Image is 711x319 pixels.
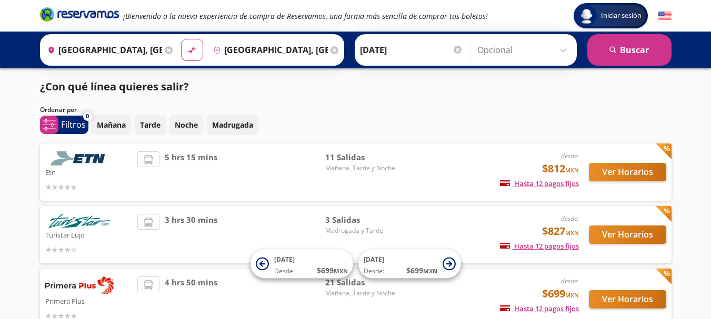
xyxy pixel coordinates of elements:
img: Etn [45,151,114,166]
span: Desde: [364,266,384,276]
img: Turistar Lujo [45,214,114,228]
button: Noche [169,115,204,135]
span: Hasta 12 pagos fijos [500,179,579,188]
small: MXN [565,229,579,236]
small: MXN [565,291,579,299]
button: [DATE]Desde:$699MXN [358,250,461,279]
input: Buscar Origen [43,37,162,63]
span: $827 [542,223,579,239]
button: Tarde [134,115,166,135]
span: 3 Salidas [325,214,399,226]
p: Primera Plus [45,294,133,307]
button: Ver Horarios [589,225,666,244]
span: [DATE] [364,255,384,264]
button: Madrugada [206,115,259,135]
p: Filtros [61,118,86,131]
p: Madrugada [212,119,253,130]
button: Ver Horarios [589,290,666,308]
input: Buscar Destino [209,37,328,63]
span: 11 Salidas [325,151,399,163]
button: English [658,9,672,23]
span: [DATE] [274,255,295,264]
span: Mañana, Tarde y Noche [325,163,399,173]
p: ¿Con qué línea quieres salir? [40,79,189,95]
button: Buscar [587,34,672,66]
p: Etn [45,166,133,178]
button: Ver Horarios [589,163,666,181]
p: Tarde [140,119,161,130]
span: Mañana, Tarde y Noche [325,289,399,298]
small: MXN [565,166,579,174]
small: MXN [423,267,437,275]
span: Iniciar sesión [597,11,646,21]
p: Turistar Lujo [45,228,133,241]
span: Desde: [274,266,295,276]
a: Brand Logo [40,6,119,25]
em: desde: [561,276,579,285]
input: Elegir Fecha [360,37,463,63]
span: Madrugada y Tarde [325,226,399,235]
em: desde: [561,214,579,223]
span: $699 [542,286,579,302]
span: $ 699 [317,265,348,276]
span: Hasta 12 pagos fijos [500,304,579,313]
img: Primera Plus [45,276,114,294]
i: Brand Logo [40,6,119,22]
span: 3 hrs 30 mins [165,214,217,255]
span: 5 hrs 15 mins [165,151,217,193]
em: desde: [561,151,579,160]
span: $ 699 [406,265,437,276]
p: Mañana [97,119,126,130]
button: [DATE]Desde:$699MXN [251,250,353,279]
span: 21 Salidas [325,276,399,289]
small: MXN [334,267,348,275]
input: Opcional [477,37,572,63]
button: Mañana [91,115,132,135]
button: 0Filtros [40,116,88,134]
span: $812 [542,161,579,177]
p: Noche [175,119,198,130]
p: Ordenar por [40,105,77,115]
span: Hasta 12 pagos fijos [500,241,579,251]
em: ¡Bienvenido a la nueva experiencia de compra de Reservamos, una forma más sencilla de comprar tus... [123,11,488,21]
span: 0 [86,112,89,121]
